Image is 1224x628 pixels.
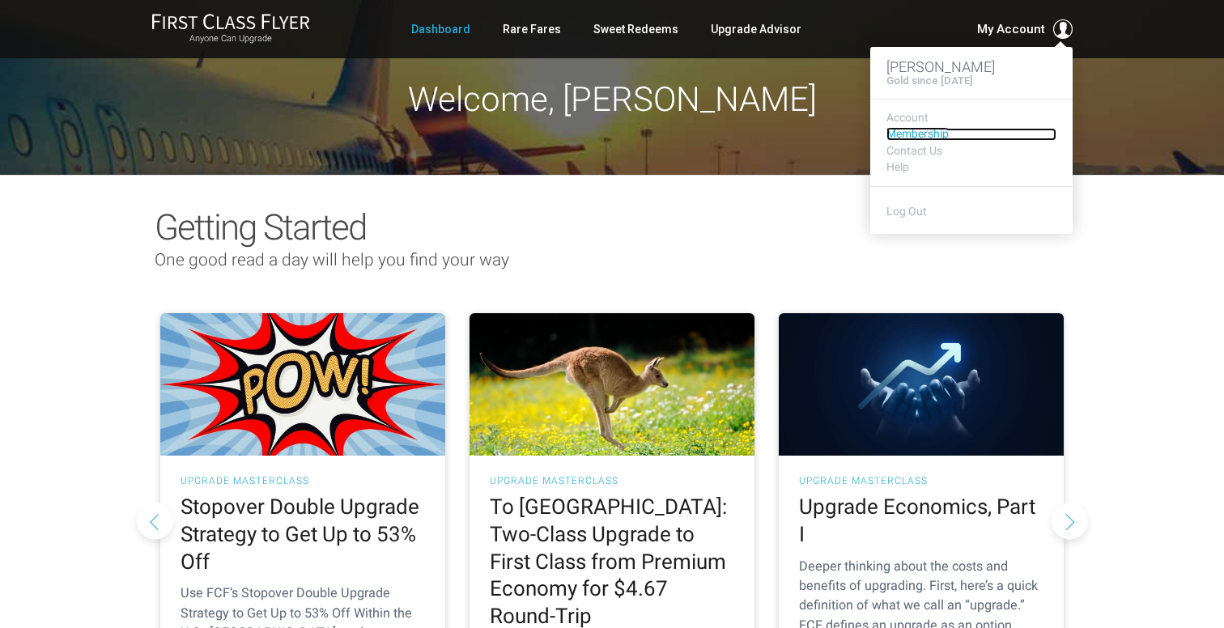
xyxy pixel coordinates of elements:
[181,494,425,575] h2: Stopover Double Upgrade Strategy to Get Up to 53% Off
[886,161,1056,173] a: Help
[886,112,1056,124] a: Account
[490,476,734,486] h3: UPGRADE MASTERCLASS
[593,15,678,44] a: Sweet Redeems
[155,250,509,269] span: One good read a day will help you find your way
[799,476,1043,486] h3: UPGRADE MASTERCLASS
[886,128,1056,140] a: Membership
[151,33,310,45] small: Anyone Can Upgrade
[977,19,1045,39] span: My Account
[977,19,1073,39] button: My Account
[799,494,1043,549] h2: Upgrade Economics, Part I
[711,15,801,44] a: Upgrade Advisor
[155,206,366,248] span: Getting Started
[503,15,561,44] a: Rare Fares
[886,59,1056,75] h3: [PERSON_NAME]
[886,205,927,218] a: Log Out
[886,75,972,87] h4: Gold since [DATE]
[151,13,310,30] img: First Class Flyer
[181,476,425,486] h3: UPGRADE MASTERCLASS
[411,15,470,44] a: Dashboard
[1052,503,1088,539] button: Next slide
[886,145,1056,157] a: Contact Us
[408,79,817,119] span: Welcome, [PERSON_NAME]
[137,503,173,539] button: Previous slide
[151,13,310,45] a: First Class FlyerAnyone Can Upgrade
